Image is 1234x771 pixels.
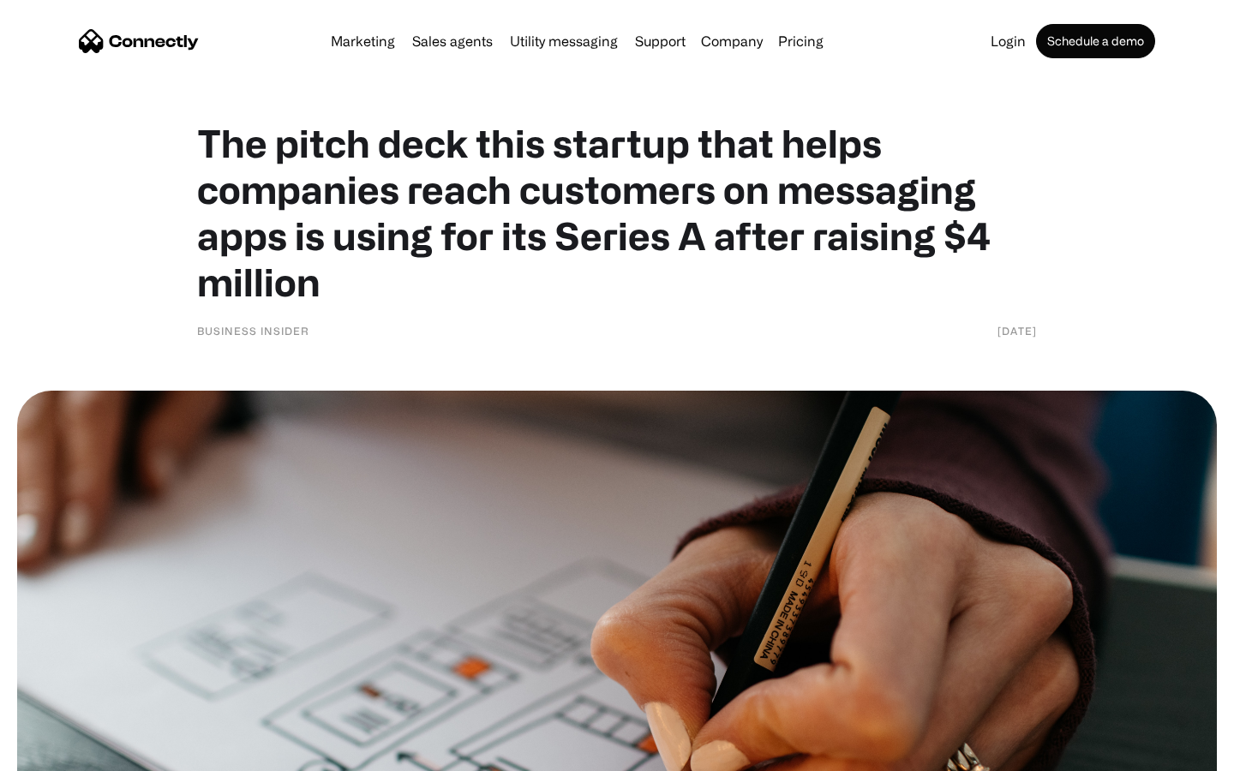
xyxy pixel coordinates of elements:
[197,120,1037,305] h1: The pitch deck this startup that helps companies reach customers on messaging apps is using for i...
[771,34,830,48] a: Pricing
[197,322,309,339] div: Business Insider
[997,322,1037,339] div: [DATE]
[17,741,103,765] aside: Language selected: English
[701,29,763,53] div: Company
[628,34,692,48] a: Support
[34,741,103,765] ul: Language list
[324,34,402,48] a: Marketing
[984,34,1033,48] a: Login
[405,34,500,48] a: Sales agents
[503,34,625,48] a: Utility messaging
[1036,24,1155,58] a: Schedule a demo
